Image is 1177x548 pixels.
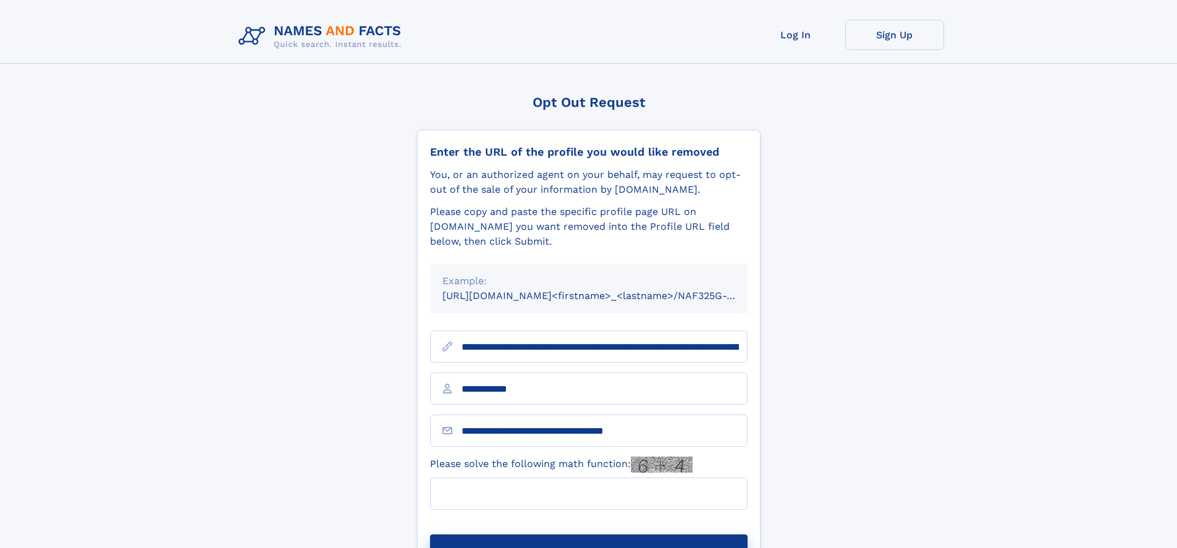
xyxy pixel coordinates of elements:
[417,95,761,110] div: Opt Out Request
[430,457,693,473] label: Please solve the following math function:
[442,274,735,289] div: Example:
[430,167,748,197] div: You, or an authorized agent on your behalf, may request to opt-out of the sale of your informatio...
[430,145,748,159] div: Enter the URL of the profile you would like removed
[845,20,944,50] a: Sign Up
[746,20,845,50] a: Log In
[442,290,771,301] small: [URL][DOMAIN_NAME]<firstname>_<lastname>/NAF325G-xxxxxxxx
[234,20,411,53] img: Logo Names and Facts
[430,204,748,249] div: Please copy and paste the specific profile page URL on [DOMAIN_NAME] you want removed into the Pr...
